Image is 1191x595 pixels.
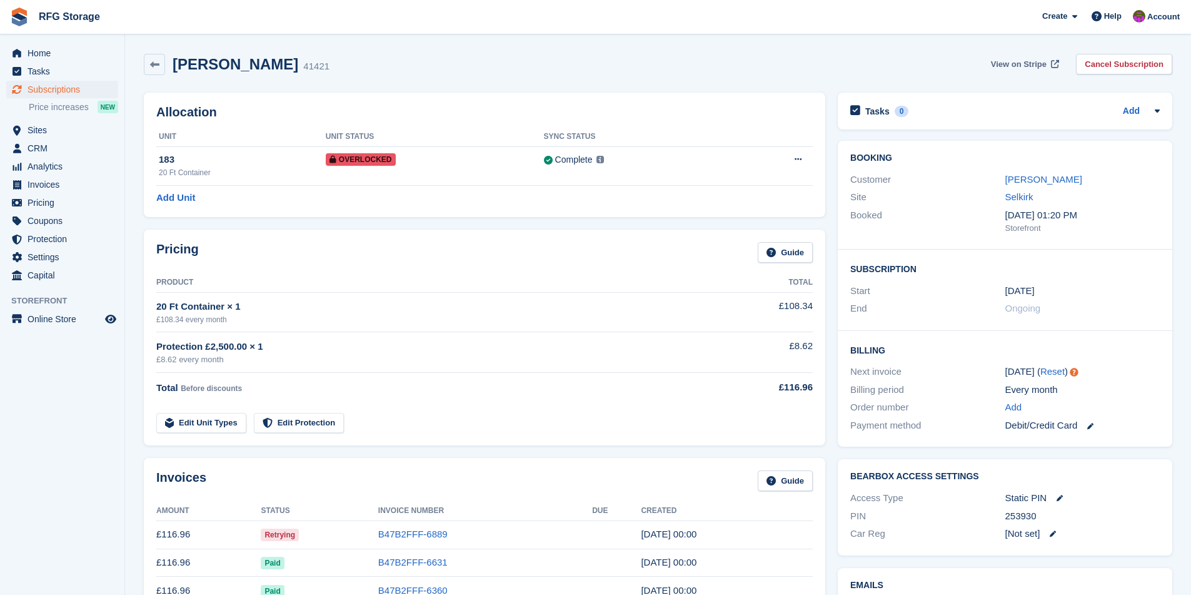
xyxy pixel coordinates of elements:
div: [Not set] [1005,527,1160,541]
span: Settings [28,248,103,266]
span: Sites [28,121,103,139]
div: Booked [850,208,1005,235]
a: menu [6,176,118,193]
span: Home [28,44,103,62]
img: icon-info-grey-7440780725fd019a000dd9b08b2336e03edf1995a4989e88bcd33f0948082b44.svg [596,156,604,163]
div: End [850,302,1005,316]
a: menu [6,140,118,157]
span: Total [156,382,178,393]
div: Next invoice [850,365,1005,379]
a: RFG Storage [34,6,105,27]
span: Subscriptions [28,81,103,98]
a: menu [6,81,118,98]
span: Paid [261,557,284,569]
h2: Pricing [156,242,199,263]
h2: BearBox Access Settings [850,472,1160,482]
a: Reset [1040,366,1065,377]
div: [DATE] ( ) [1005,365,1160,379]
a: Cancel Subscription [1076,54,1172,74]
a: menu [6,248,118,266]
a: menu [6,230,118,248]
span: Create [1042,10,1067,23]
time: 2024-05-31 23:00:00 UTC [1005,284,1035,298]
div: 20 Ft Container × 1 [156,300,712,314]
a: B47B2FFF-6889 [378,529,448,539]
a: Guide [758,242,813,263]
span: Account [1147,11,1180,23]
span: Protection [28,230,103,248]
a: Add Unit [156,191,195,205]
div: Start [850,284,1005,298]
span: View on Stripe [991,58,1047,71]
a: menu [6,63,118,80]
div: Debit/Credit Card [1005,419,1160,433]
th: Total [712,273,813,293]
div: Car Reg [850,527,1005,541]
th: Amount [156,501,261,521]
a: Price increases NEW [29,100,118,114]
a: Preview store [103,312,118,327]
div: Payment method [850,419,1005,433]
h2: Billing [850,343,1160,356]
h2: Booking [850,153,1160,163]
a: Add [1123,104,1140,119]
h2: Emails [850,581,1160,591]
span: Before discounts [181,384,242,393]
a: menu [6,194,118,211]
img: Laura Lawson [1133,10,1145,23]
th: Sync Status [544,127,731,147]
th: Due [592,501,641,521]
td: £8.62 [712,332,813,373]
h2: [PERSON_NAME] [173,56,298,73]
div: £116.96 [712,380,813,395]
td: £116.96 [156,521,261,549]
a: View on Stripe [986,54,1062,74]
a: [PERSON_NAME] [1005,174,1082,185]
div: Static PIN [1005,491,1160,506]
span: Ongoing [1005,303,1041,313]
th: Unit Status [326,127,544,147]
h2: Invoices [156,470,206,491]
th: Unit [156,127,326,147]
div: Access Type [850,491,1005,506]
th: Invoice Number [378,501,592,521]
span: Coupons [28,212,103,230]
a: B47B2FFF-6631 [378,557,448,567]
a: menu [6,212,118,230]
span: Overlocked [326,153,396,166]
div: 183 [159,153,326,167]
span: Retrying [261,529,299,541]
a: menu [6,267,118,284]
span: Invoices [28,176,103,193]
div: NEW [98,101,118,113]
div: Billing period [850,383,1005,397]
a: Guide [758,470,813,491]
span: Capital [28,267,103,284]
span: Price increases [29,101,89,113]
div: 41421 [303,59,329,74]
a: Edit Unit Types [156,413,246,434]
td: £116.96 [156,549,261,577]
div: 0 [895,106,909,117]
th: Status [261,501,378,521]
th: Created [641,501,813,521]
div: Protection £2,500.00 × 1 [156,340,712,354]
div: Tooltip anchor [1068,367,1080,378]
a: menu [6,310,118,328]
span: Storefront [11,295,124,307]
span: Pricing [28,194,103,211]
span: Help [1104,10,1122,23]
time: 2025-09-30 23:00:37 UTC [641,529,696,539]
div: Site [850,190,1005,205]
div: 253930 [1005,509,1160,524]
div: Storefront [1005,222,1160,235]
div: [DATE] 01:20 PM [1005,208,1160,223]
a: menu [6,158,118,175]
div: Every month [1005,383,1160,397]
div: £8.62 every month [156,353,712,366]
div: Complete [555,153,593,166]
td: £108.34 [712,292,813,332]
span: Analytics [28,158,103,175]
time: 2025-08-31 23:00:58 UTC [641,557,696,567]
a: Add [1005,400,1022,415]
